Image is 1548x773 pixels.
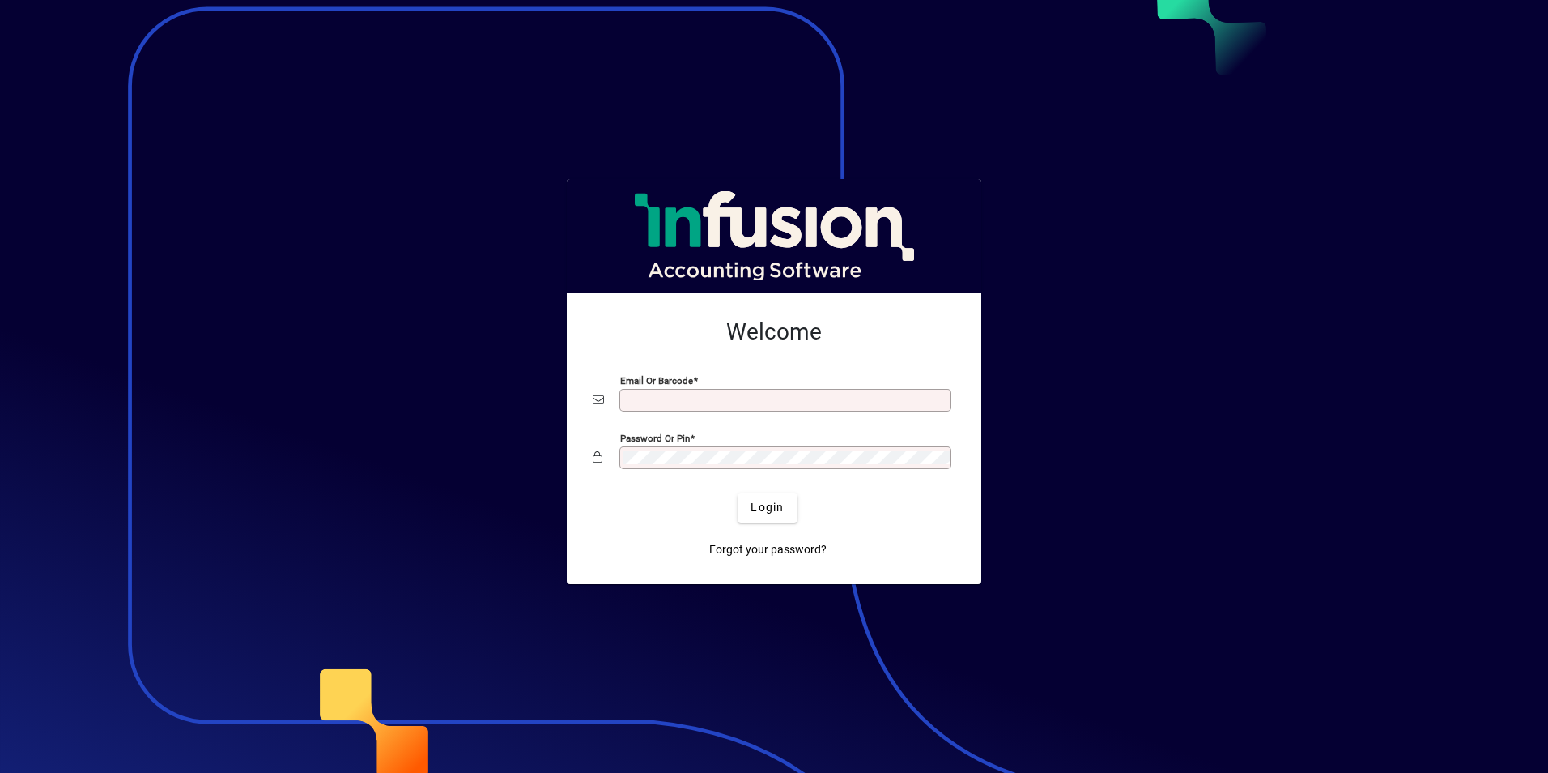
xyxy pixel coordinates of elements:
mat-label: Password or Pin [620,432,690,443]
span: Forgot your password? [709,541,827,558]
span: Login [751,499,784,516]
h2: Welcome [593,318,955,346]
a: Forgot your password? [703,536,833,565]
mat-label: Email or Barcode [620,374,693,386]
button: Login [738,493,797,523]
